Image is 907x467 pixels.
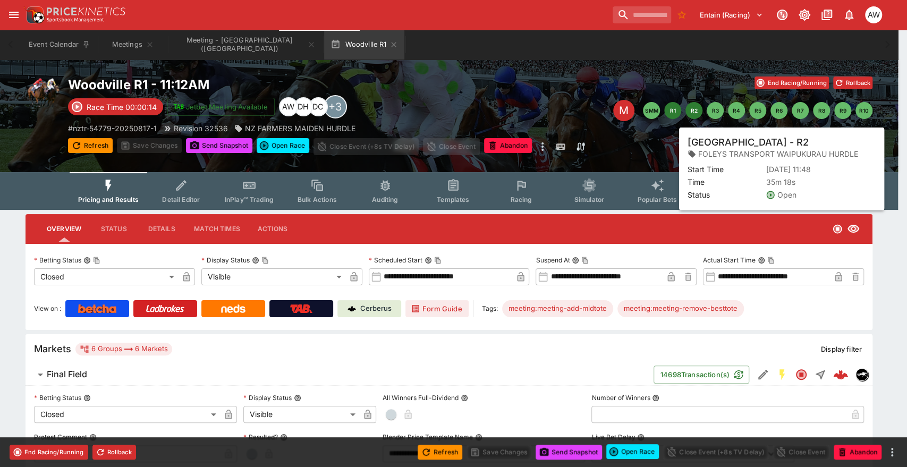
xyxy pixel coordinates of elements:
button: R3 [707,102,724,119]
span: Simulator [574,196,604,203]
p: Display Status [243,393,292,402]
svg: Visible [847,223,860,235]
div: Betting Target: cerberus [617,300,744,317]
button: Copy To Clipboard [581,257,589,264]
img: Ladbrokes [146,304,184,313]
input: search [613,6,671,23]
p: Display Status [201,256,250,265]
h5: Markets [34,343,71,355]
button: Refresh [68,138,113,153]
div: 6 Groups 6 Markets [80,343,168,355]
div: nztr [855,368,868,381]
button: R5 [749,102,766,119]
button: Details [138,216,185,242]
img: Cerberus [347,304,356,313]
img: Sportsbook Management [47,18,104,22]
div: Amanda Whitta [865,6,882,23]
img: PriceKinetics [47,7,125,15]
img: horse_racing.png [26,77,60,111]
p: Cerberus [360,303,392,314]
button: Toggle light/dark mode [795,5,814,24]
button: Woodville R1 [324,30,404,60]
span: System Controls [768,196,820,203]
p: Betting Status [34,256,81,265]
img: Neds [221,304,245,313]
label: Tags: [482,300,498,317]
div: Visible [243,406,359,423]
p: Revision 32536 [174,123,228,134]
span: meeting:meeting-add-midtote [502,303,613,314]
button: Event Calendar [22,30,97,60]
button: R6 [770,102,787,119]
span: Mark an event as closed and abandoned. [484,140,532,150]
button: Copy To Clipboard [767,257,775,264]
p: Protest Comment [34,432,87,441]
button: Display filter [815,341,868,358]
img: TabNZ [290,304,312,313]
span: InPlay™ Trading [225,196,274,203]
button: more [536,138,549,155]
span: Popular Bets [637,196,677,203]
button: Jetbet Meeting Available [167,98,275,116]
button: Copy To Clipboard [434,257,442,264]
button: Rollback [833,77,872,89]
button: Refresh [418,445,462,460]
img: logo-cerberus--red.svg [833,367,848,382]
a: Form Guide [405,300,469,317]
span: Templates [437,196,469,203]
p: Betting Status [34,393,81,402]
button: Send Snapshot [536,445,602,460]
button: SGM Enabled [773,365,792,384]
p: Actual Start Time [703,256,756,265]
button: R1 [664,102,681,119]
div: Amanda Whitta [279,97,298,116]
button: Edit Detail [753,365,773,384]
button: Send Snapshot [186,138,252,153]
p: NZ FARMERS MAIDEN HURDLE [245,123,355,134]
div: split button [606,444,659,459]
span: Bulk Actions [298,196,337,203]
button: Meetings [99,30,167,60]
button: Abandon [834,445,881,460]
p: Number of Winners [591,393,650,402]
label: View on : [34,300,61,317]
p: Race Time 00:00:14 [87,101,157,113]
button: more [886,446,898,458]
button: R10 [855,102,872,119]
button: R7 [792,102,809,119]
button: Meeting - Woodville (NZ) [169,30,322,60]
button: Documentation [817,5,836,24]
button: Connected to PK [773,5,792,24]
button: Copy To Clipboard [93,257,100,264]
button: R9 [834,102,851,119]
button: R8 [813,102,830,119]
h2: Copy To Clipboard [68,77,470,93]
button: Rollback [92,445,136,460]
img: jetbet-logo.svg [173,101,184,112]
span: Related Events [702,196,748,203]
button: SMM [643,102,660,119]
div: split button [257,138,309,153]
p: Overtype [734,141,763,152]
div: Closed [34,268,178,285]
button: Abandon [484,138,532,153]
nav: pagination navigation [643,102,872,119]
button: Straight [811,365,830,384]
button: Notifications [840,5,859,24]
div: Betting Target: cerberus [502,300,613,317]
h6: Final Field [47,369,87,380]
img: Betcha [78,304,116,313]
p: All Winners Full-Dividend [383,393,459,402]
div: NZ FARMERS MAIDEN HURDLE [234,123,355,134]
button: No Bookmarks [673,6,690,23]
button: End Racing/Running [755,77,829,89]
button: Select Tenant [693,6,769,23]
img: nztr [856,369,868,380]
p: Override [785,141,812,152]
div: Edit Meeting [613,100,634,121]
button: Copy To Clipboard [261,257,269,264]
div: Start From [717,139,872,155]
div: Dan Hooper [294,97,313,116]
span: Auditing [372,196,398,203]
button: Open Race [257,138,309,153]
